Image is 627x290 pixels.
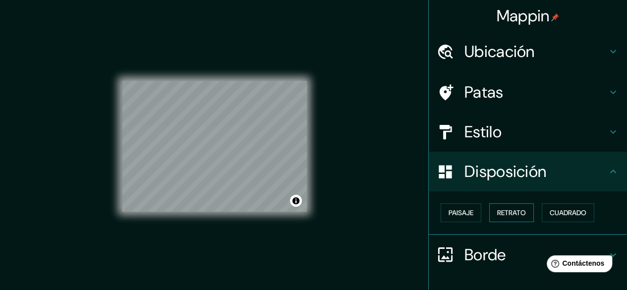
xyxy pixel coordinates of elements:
[464,121,502,142] font: Estilo
[429,112,627,152] div: Estilo
[497,208,526,217] font: Retrato
[464,161,546,182] font: Disposición
[542,203,594,222] button: Cuadrado
[441,203,481,222] button: Paisaje
[464,82,504,103] font: Patas
[497,5,550,26] font: Mappin
[464,41,535,62] font: Ubicación
[429,32,627,71] div: Ubicación
[429,152,627,191] div: Disposición
[550,208,586,217] font: Cuadrado
[489,203,534,222] button: Retrato
[449,208,473,217] font: Paisaje
[290,195,302,207] button: Activar o desactivar atribución
[429,72,627,112] div: Patas
[551,13,559,21] img: pin-icon.png
[464,244,506,265] font: Borde
[429,235,627,275] div: Borde
[122,81,307,212] canvas: Mapa
[539,251,616,279] iframe: Lanzador de widgets de ayuda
